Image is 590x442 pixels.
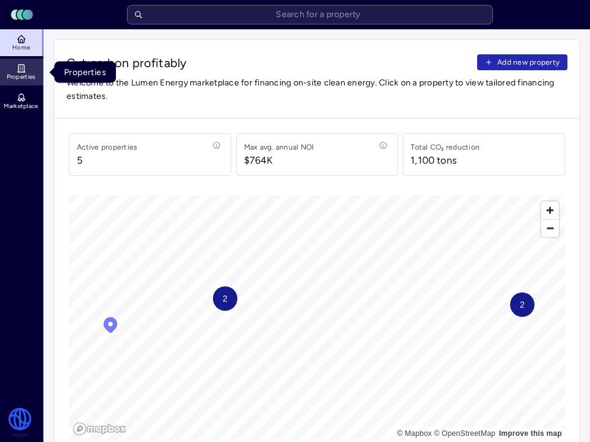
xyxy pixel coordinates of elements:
[4,103,38,110] span: Marketplace
[477,54,567,70] button: Add new property
[101,316,120,338] div: Map marker
[223,292,228,305] span: 2
[67,76,567,103] span: Welcome to the Lumen Energy marketplace for financing on-site clean energy. Click on a property t...
[510,292,534,317] div: Map marker
[77,153,137,168] span: 5
[244,153,314,168] span: $764K
[7,73,36,81] span: Properties
[77,141,137,153] div: Active properties
[411,141,480,153] div: Total CO₂ reduction
[67,54,472,71] span: Cut carbon profitably
[411,153,456,168] div: 1,100 tons
[541,220,559,237] span: Zoom out
[7,408,32,437] img: Watershed
[73,422,126,436] a: Mapbox logo
[520,298,525,311] span: 2
[541,219,559,237] button: Zoom out
[397,429,432,438] a: Mapbox
[213,286,237,311] div: Map marker
[54,62,116,83] div: Properties
[499,429,562,438] a: Map feedback
[69,195,565,440] canvas: Map
[434,429,495,438] a: OpenStreetMap
[541,201,559,219] button: Zoom in
[497,56,559,68] span: Add new property
[127,5,493,24] input: Search for a property
[244,141,314,153] div: Max avg. annual NOI
[12,44,30,51] span: Home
